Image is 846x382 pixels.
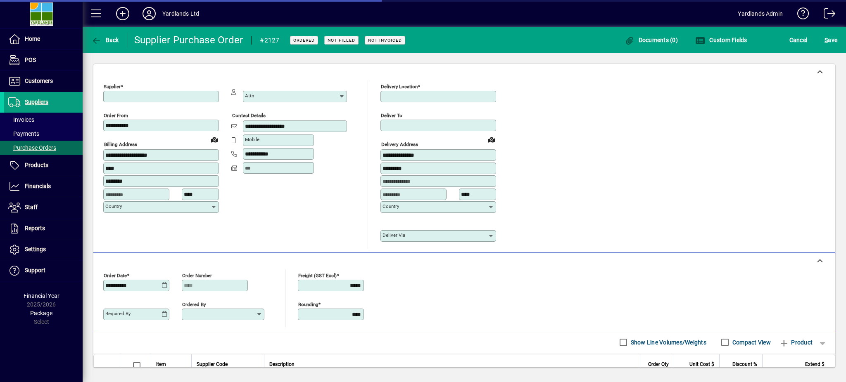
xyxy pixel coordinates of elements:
[89,33,121,47] button: Back
[817,2,836,28] a: Logout
[4,218,83,239] a: Reports
[245,93,254,99] mat-label: Attn
[25,204,38,210] span: Staff
[622,33,680,47] button: Documents (0)
[156,360,166,369] span: Item
[24,292,59,299] span: Financial Year
[197,360,228,369] span: Supplier Code
[298,272,337,278] mat-label: Freight (GST excl)
[629,338,706,347] label: Show Line Volumes/Weights
[25,78,53,84] span: Customers
[381,84,418,90] mat-label: Delivery Location
[822,33,839,47] button: Save
[105,311,131,316] mat-label: Required by
[104,272,127,278] mat-label: Order date
[4,113,83,127] a: Invoices
[109,6,136,21] button: Add
[30,310,52,316] span: Package
[485,133,498,146] a: View on map
[381,113,402,118] mat-label: Deliver To
[695,37,747,43] span: Custom Fields
[269,360,295,369] span: Description
[25,246,46,252] span: Settings
[779,336,813,349] span: Product
[25,99,48,105] span: Suppliers
[298,301,318,307] mat-label: Rounding
[8,116,34,123] span: Invoices
[383,232,405,238] mat-label: Deliver via
[182,272,212,278] mat-label: Order number
[825,37,828,43] span: S
[105,203,122,209] mat-label: Country
[738,7,783,20] div: Yardlands Admin
[4,127,83,141] a: Payments
[4,29,83,50] a: Home
[25,35,40,42] span: Home
[789,33,808,47] span: Cancel
[791,2,809,28] a: Knowledge Base
[162,7,199,20] div: Yardlands Ltd
[624,37,678,43] span: Documents (0)
[693,33,749,47] button: Custom Fields
[91,37,119,43] span: Back
[4,50,83,71] a: POS
[689,360,714,369] span: Unit Cost $
[825,33,837,47] span: ave
[245,137,259,142] mat-label: Mobile
[4,141,83,155] a: Purchase Orders
[25,225,45,231] span: Reports
[4,155,83,176] a: Products
[104,84,121,90] mat-label: Supplier
[4,260,83,281] a: Support
[648,360,669,369] span: Order Qty
[775,335,817,350] button: Add product line item
[136,6,162,21] button: Profile
[293,38,315,43] span: Ordered
[383,203,399,209] mat-label: Country
[732,360,757,369] span: Discount %
[260,34,279,47] div: #2127
[805,360,825,369] span: Extend $
[4,71,83,92] a: Customers
[25,57,36,63] span: POS
[368,38,402,43] span: Not Invoiced
[25,183,51,189] span: Financials
[25,267,45,274] span: Support
[83,33,128,47] app-page-header-button: Back
[8,130,39,137] span: Payments
[208,133,221,146] a: View on map
[8,144,56,151] span: Purchase Orders
[731,338,771,347] label: Compact View
[25,162,48,168] span: Products
[787,33,810,47] button: Cancel
[182,301,206,307] mat-label: Ordered by
[328,38,355,43] span: Not Filled
[4,197,83,218] a: Staff
[104,113,128,118] mat-label: Order from
[4,239,83,260] a: Settings
[134,33,243,47] div: Supplier Purchase Order
[4,176,83,197] a: Financials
